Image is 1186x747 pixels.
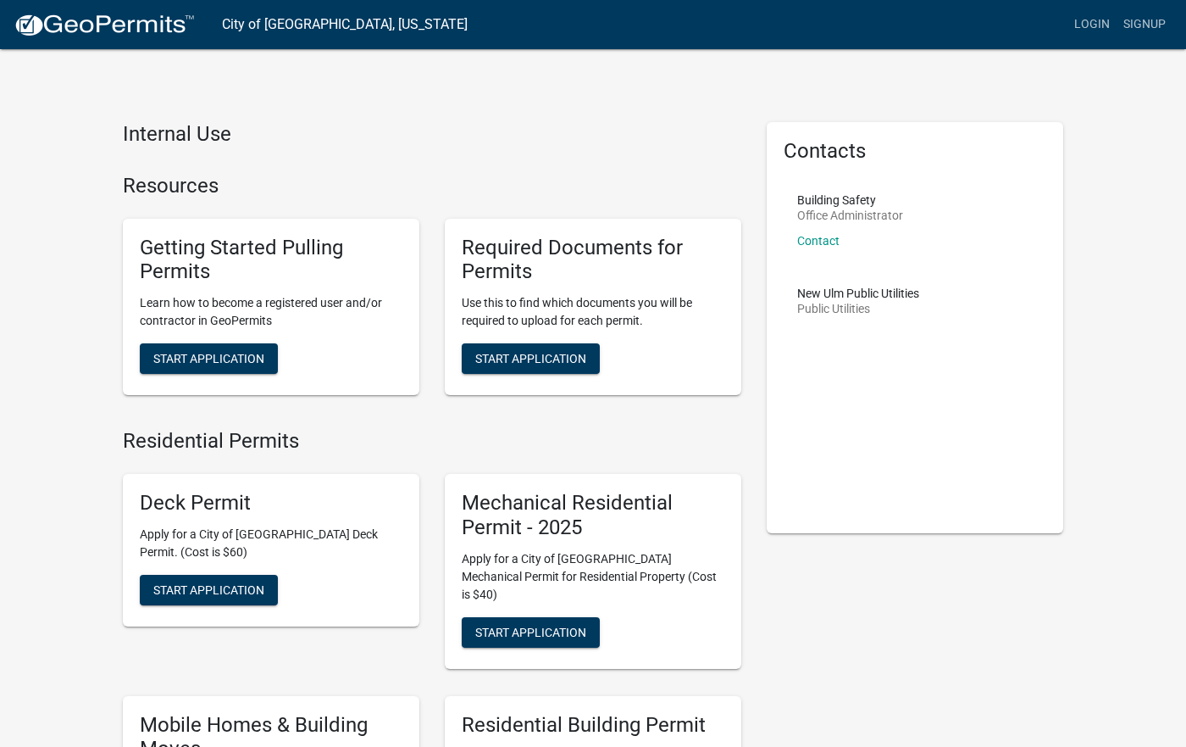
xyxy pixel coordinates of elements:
[462,236,724,285] h5: Required Documents for Permits
[140,575,278,605] button: Start Application
[797,234,840,248] a: Contact
[475,625,586,638] span: Start Application
[140,491,402,516] h5: Deck Permit
[140,236,402,285] h5: Getting Started Pulling Permits
[475,352,586,365] span: Start Application
[462,294,724,330] p: Use this to find which documents you will be required to upload for each permit.
[462,343,600,374] button: Start Application
[797,287,919,299] p: New Ulm Public Utilities
[462,491,724,540] h5: Mechanical Residential Permit - 2025
[797,209,903,221] p: Office Administrator
[140,526,402,561] p: Apply for a City of [GEOGRAPHIC_DATA] Deck Permit. (Cost is $60)
[462,713,724,738] h5: Residential Building Permit
[1067,8,1117,41] a: Login
[153,583,264,596] span: Start Application
[797,303,919,315] p: Public Utilities
[797,194,903,206] p: Building Safety
[123,429,741,454] h4: Residential Permits
[123,122,741,147] h4: Internal Use
[462,617,600,648] button: Start Application
[1117,8,1172,41] a: Signup
[140,294,402,330] p: Learn how to become a registered user and/or contractor in GeoPermits
[462,550,724,604] p: Apply for a City of [GEOGRAPHIC_DATA] Mechanical Permit for Residential Property (Cost is $40)
[140,343,278,374] button: Start Application
[123,174,741,198] h4: Resources
[222,10,468,39] a: City of [GEOGRAPHIC_DATA], [US_STATE]
[153,352,264,365] span: Start Application
[784,139,1046,164] h5: Contacts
